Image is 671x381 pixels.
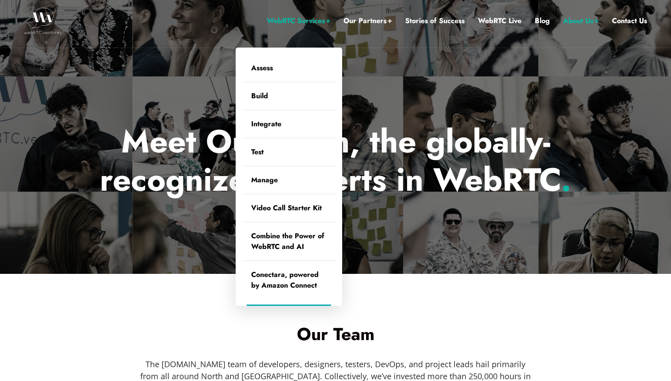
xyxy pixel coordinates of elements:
[242,82,335,110] a: Build
[242,194,335,222] a: Video Call Starter Kit
[535,15,550,27] a: Blog
[563,15,599,27] a: About Us
[242,261,335,299] a: Conectara, powered by Amazon Connect
[242,222,335,261] a: Combine the Power of WebRTC and AI
[242,110,335,138] a: Integrate
[24,8,62,34] img: WebRTC.ventures
[242,54,335,82] a: Assess
[561,156,571,203] span: .
[405,15,465,27] a: Stories of Success
[242,166,335,194] a: Manage
[76,122,596,199] p: Meet Our Team, the globally-recognized experts in WebRTC
[242,138,335,166] a: Test
[343,15,392,27] a: Our Partners
[478,15,521,27] a: WebRTC Live
[87,325,584,343] h1: Our Team
[612,15,647,27] a: Contact Us
[267,15,330,27] a: WebRTC Services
